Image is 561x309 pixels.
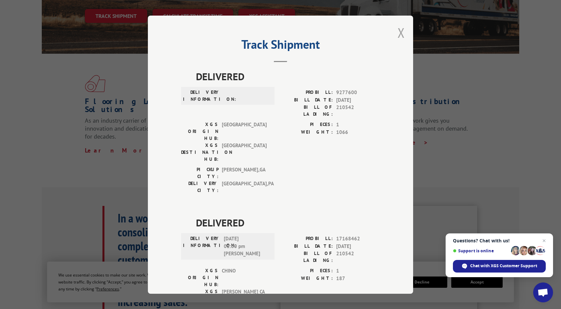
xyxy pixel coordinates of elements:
label: PICKUP CITY: [181,166,218,180]
span: 1 [336,121,380,129]
span: 210542 [336,250,380,264]
span: [GEOGRAPHIC_DATA] , PA [222,180,267,194]
label: WEIGHT: [280,275,333,282]
label: XGS DESTINATION HUB: [181,142,218,163]
label: XGS ORIGIN HUB: [181,267,218,288]
span: [GEOGRAPHIC_DATA] [222,121,267,142]
label: XGS ORIGIN HUB: [181,121,218,142]
label: PROBILL: [280,235,333,243]
span: Close chat [540,237,548,245]
label: XGS DESTINATION HUB: [181,288,218,309]
div: Chat with XGS Customer Support [453,260,546,273]
span: 1 [336,267,380,275]
span: Chat with XGS Customer Support [470,263,537,269]
span: [GEOGRAPHIC_DATA] [222,142,267,163]
label: DELIVERY CITY: [181,180,218,194]
span: 9277600 [336,89,380,96]
label: PIECES: [280,121,333,129]
span: [DATE] [336,242,380,250]
label: DELIVERY INFORMATION: [183,235,220,258]
button: Close modal [398,24,405,41]
label: BILL OF LADING: [280,104,333,118]
label: BILL DATE: [280,96,333,104]
span: 1066 [336,128,380,136]
span: [DATE] [336,96,380,104]
span: [DATE] 02:00 pm [PERSON_NAME] [224,235,269,258]
span: Support is online [453,248,509,253]
label: WEIGHT: [280,128,333,136]
span: 210542 [336,104,380,118]
label: PIECES: [280,267,333,275]
span: CHINO [222,267,267,288]
span: Questions? Chat with us! [453,238,546,243]
label: PROBILL: [280,89,333,96]
label: DELIVERY INFORMATION: [183,89,220,103]
h2: Track Shipment [181,40,380,52]
label: BILL OF LADING: [280,250,333,264]
label: BILL DATE: [280,242,333,250]
span: [PERSON_NAME] , GA [222,166,267,180]
span: 187 [336,275,380,282]
span: DELIVERED [196,69,380,84]
span: DELIVERED [196,215,380,230]
span: 17168462 [336,235,380,243]
div: Open chat [533,282,553,302]
span: [PERSON_NAME] CA [222,288,267,309]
